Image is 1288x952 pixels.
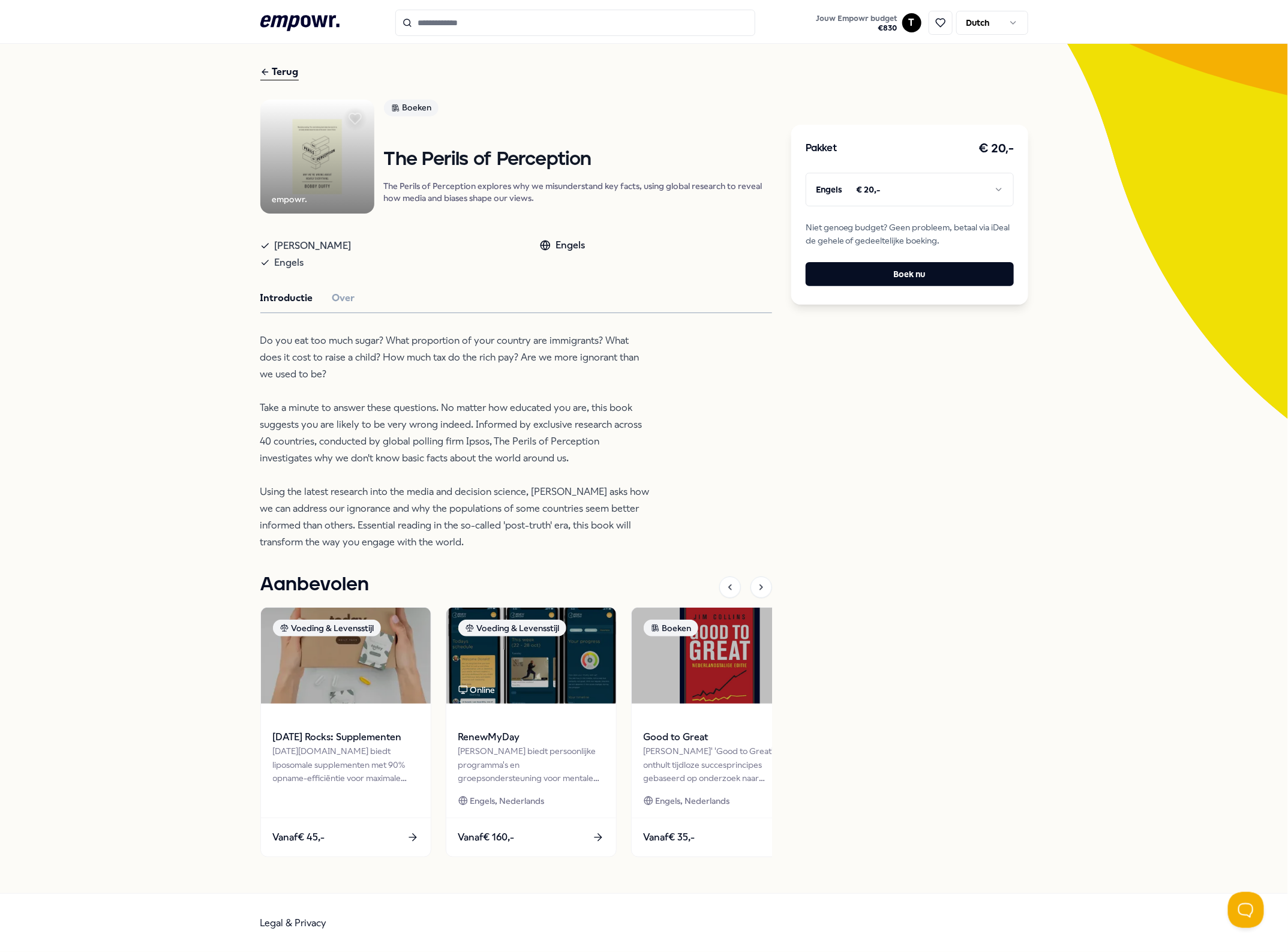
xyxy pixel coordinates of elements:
[458,683,496,696] div: Online
[384,100,439,116] div: Boeken
[631,607,802,857] a: package imageBoekenGood to Great[PERSON_NAME]' 'Good to Great' onthult tijdloze succesprincipes g...
[632,608,801,704] img: package image
[458,744,604,785] div: [PERSON_NAME] biedt persoonlijke programma's en groepsondersteuning voor mentale veerkracht en vi...
[806,141,837,157] h3: Pakket
[644,620,698,636] div: Boeken
[332,290,355,306] button: Over
[260,290,313,306] button: Introductie
[273,729,419,745] span: [DATE] Rocks: Supplementen
[395,10,755,36] input: Search for products, categories or subcategories
[384,100,772,121] a: Boeken
[458,620,566,636] div: Voeding & Levensstijl
[458,729,604,745] span: RenewMyDay
[272,193,308,206] div: empowr.
[384,149,772,170] h1: The Perils of Perception
[273,744,419,785] div: [DATE][DOMAIN_NAME] biedt liposomale supplementen met 90% opname-efficiëntie voor maximale gezond...
[275,238,352,254] span: [PERSON_NAME]
[260,332,650,551] p: Do you eat too much sugar? What proportion of your country are immigrants? What does it cost to r...
[458,830,515,845] span: Vanaf € 160,-
[540,238,585,253] div: Engels
[470,794,545,807] span: Engels, Nederlands
[446,608,616,704] img: package image
[260,64,299,80] div: Terug
[814,11,900,35] button: Jouw Empowr budget€830
[275,254,304,271] span: Engels
[260,100,374,214] img: Product Image
[260,607,431,857] a: package imageVoeding & Levensstijl[DATE] Rocks: Supplementen[DATE][DOMAIN_NAME] biedt liposomale ...
[384,180,772,204] p: The Perils of Perception explores why we misunderstand key facts, using global research to reveal...
[644,830,695,845] span: Vanaf € 35,-
[644,744,789,785] div: [PERSON_NAME]' 'Good to Great' onthult tijdloze succesprincipes gebaseerd op onderzoek naar bedri...
[273,830,325,845] span: Vanaf € 45,-
[260,570,370,600] h1: Aanbevolen
[1228,892,1264,928] iframe: Help Scout Beacon - Open
[261,608,431,704] img: package image
[979,139,1014,158] h3: € 20,-
[260,917,327,929] a: Legal & Privacy
[656,794,730,807] span: Engels, Nederlands
[902,13,921,32] button: T
[812,10,902,35] a: Jouw Empowr budget€830
[806,221,1014,248] span: Niet genoeg budget? Geen probleem, betaal via iDeal de gehele of gedeeltelijke boeking.
[816,23,897,33] span: € 830
[816,14,897,23] span: Jouw Empowr budget
[446,607,617,857] a: package imageVoeding & LevensstijlOnlineRenewMyDay[PERSON_NAME] biedt persoonlijke programma's en...
[273,620,381,636] div: Voeding & Levensstijl
[806,262,1014,286] button: Boek nu
[644,729,789,745] span: Good to Great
